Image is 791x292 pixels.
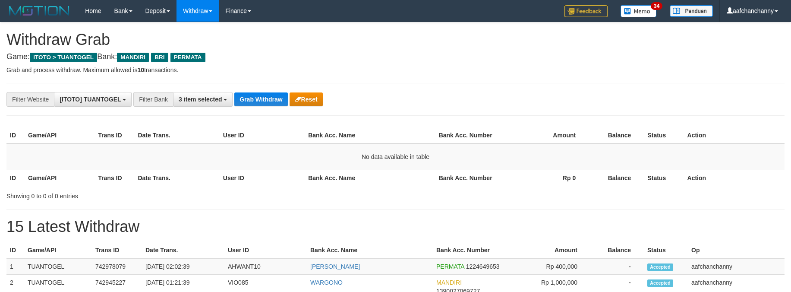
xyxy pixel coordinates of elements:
h1: Withdraw Grab [6,31,785,48]
th: Game/API [25,127,95,143]
span: MANDIRI [117,53,149,62]
th: Status [644,242,688,258]
th: Bank Acc. Name [307,242,433,258]
button: 3 item selected [173,92,233,107]
span: 34 [651,2,662,10]
div: Filter Bank [133,92,173,107]
th: Trans ID [92,242,142,258]
th: User ID [220,127,305,143]
th: Bank Acc. Number [433,242,510,258]
th: Amount [505,127,589,143]
th: Status [644,170,684,186]
span: BRI [151,53,168,62]
span: Accepted [647,263,673,271]
td: 742978079 [92,258,142,275]
td: [DATE] 02:02:39 [142,258,224,275]
th: Bank Acc. Name [305,170,435,186]
img: Button%20Memo.svg [621,5,657,17]
th: Rp 0 [505,170,589,186]
th: Balance [589,127,644,143]
th: Status [644,127,684,143]
th: Game/API [24,242,92,258]
td: aafchanchanny [688,258,785,275]
th: Game/API [25,170,95,186]
td: - [590,258,644,275]
th: Date Trans. [134,127,219,143]
span: 3 item selected [179,96,222,103]
th: Trans ID [95,127,134,143]
span: MANDIRI [436,279,462,286]
h4: Game: Bank: [6,53,785,61]
th: User ID [220,170,305,186]
th: Op [688,242,785,258]
th: Date Trans. [134,170,219,186]
td: TUANTOGEL [24,258,92,275]
a: [PERSON_NAME] [310,263,360,270]
img: panduan.png [670,5,713,17]
th: Bank Acc. Number [435,170,505,186]
th: Balance [590,242,644,258]
th: Action [684,170,785,186]
th: ID [6,242,24,258]
span: [ITOTO] TUANTOGEL [60,96,121,103]
th: ID [6,127,25,143]
button: Reset [290,92,323,106]
span: PERMATA [436,263,464,270]
td: Rp 400,000 [510,258,590,275]
td: No data available in table [6,143,785,170]
h1: 15 Latest Withdraw [6,218,785,235]
span: ITOTO > TUANTOGEL [30,53,97,62]
th: Balance [589,170,644,186]
th: Date Trans. [142,242,224,258]
strong: 10 [137,67,144,73]
span: PERMATA [170,53,205,62]
th: Action [684,127,785,143]
th: Bank Acc. Name [305,127,435,143]
th: Trans ID [95,170,134,186]
th: Amount [510,242,590,258]
img: MOTION_logo.png [6,4,72,17]
th: ID [6,170,25,186]
p: Grab and process withdraw. Maximum allowed is transactions. [6,66,785,74]
td: AHWANT10 [224,258,307,275]
button: [ITOTO] TUANTOGEL [54,92,132,107]
th: User ID [224,242,307,258]
div: Filter Website [6,92,54,107]
div: Showing 0 to 0 of 0 entries [6,188,323,200]
th: Bank Acc. Number [435,127,505,143]
img: Feedback.jpg [564,5,608,17]
span: Copy 1224649653 to clipboard [466,263,500,270]
span: Accepted [647,279,673,287]
button: Grab Withdraw [234,92,287,106]
a: WARGONO [310,279,343,286]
